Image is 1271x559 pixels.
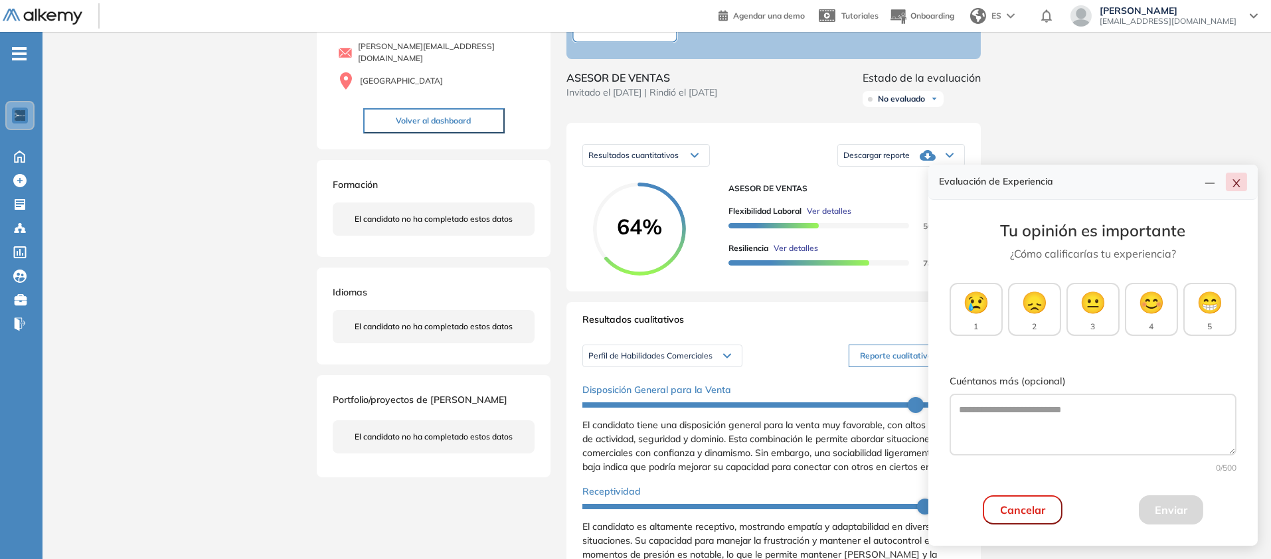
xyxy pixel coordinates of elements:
[950,462,1236,474] div: 0 /500
[728,183,954,195] span: ASESOR DE VENTAS
[950,374,1236,389] label: Cuéntanos más (opcional)
[910,11,954,21] span: Onboarding
[733,11,805,21] span: Agendar una demo
[802,205,851,217] button: Ver detalles
[358,40,535,64] span: [PERSON_NAME][EMAIL_ADDRESS][DOMAIN_NAME]
[1007,13,1015,19] img: arrow
[363,108,505,133] button: Volver al dashboard
[1231,178,1242,189] span: close
[728,205,802,217] span: Flexibilidad Laboral
[593,216,686,237] span: 64%
[566,70,717,86] span: ASESOR DE VENTAS
[963,286,989,318] span: 😢
[863,70,981,86] span: Estado de la evaluación
[1199,173,1221,191] button: line
[582,313,684,334] span: Resultados cualitativos
[588,351,713,361] span: Perfil de Habilidades Comerciales
[728,242,768,254] span: Resiliencia
[1100,5,1236,16] span: [PERSON_NAME]
[889,2,954,31] button: Onboarding
[566,86,717,100] span: Invitado el [DATE] | Rindió el [DATE]
[1008,283,1061,336] button: 😞2
[1183,283,1236,336] button: 😁5
[768,242,818,254] button: Ver detalles
[333,179,378,191] span: Formación
[1149,321,1154,333] span: 4
[355,431,513,443] span: El candidato no ha completado estos datos
[1208,321,1213,333] span: 5
[983,495,1062,524] button: Cancelar
[333,286,367,298] span: Idiomas
[950,246,1236,262] p: ¿Cómo calificarías tu experiencia?
[355,213,513,225] span: El candidato no ha completado estos datos
[1205,178,1215,189] span: line
[12,52,27,55] i: -
[3,9,82,25] img: Logo
[774,242,818,254] span: Ver detalles
[1139,495,1203,524] button: Enviar
[907,258,942,268] span: 78 %
[939,176,1199,187] h4: Evaluación de Experiencia
[588,150,679,160] span: Resultados cuantitativos
[974,321,979,333] span: 1
[1125,283,1178,336] button: 😊4
[582,485,641,499] span: Receptividad
[355,321,513,333] span: El candidato no ha completado estos datos
[1091,321,1096,333] span: 3
[582,419,960,473] span: El candidato tiene una disposición general para la venta muy favorable, con altos niveles de acti...
[807,205,851,217] span: Ver detalles
[907,221,942,231] span: 50 %
[15,110,25,121] img: https://assets.alkemy.org/workspaces/1802/d452bae4-97f6-47ab-b3bf-1c40240bc960.jpg
[360,75,443,87] span: [GEOGRAPHIC_DATA]
[1226,173,1247,191] button: close
[970,8,986,24] img: world
[950,221,1236,240] h3: Tu opinión es importante
[1066,283,1120,336] button: 😐3
[950,283,1003,336] button: 😢1
[582,383,731,397] span: Disposición General para la Venta
[333,394,507,406] span: Portfolio/proyectos de [PERSON_NAME]
[991,10,1001,22] span: ES
[878,94,925,104] span: No evaluado
[930,95,938,103] img: Ícono de flecha
[1080,286,1106,318] span: 😐
[1033,321,1037,333] span: 2
[719,7,805,23] a: Agendar una demo
[860,350,932,362] span: Reporte cualitativo
[1138,286,1165,318] span: 😊
[849,345,965,367] button: Reporte cualitativo
[1197,286,1223,318] span: 😁
[841,11,879,21] span: Tutoriales
[1100,16,1236,27] span: [EMAIL_ADDRESS][DOMAIN_NAME]
[1021,286,1048,318] span: 😞
[843,150,910,161] span: Descargar reporte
